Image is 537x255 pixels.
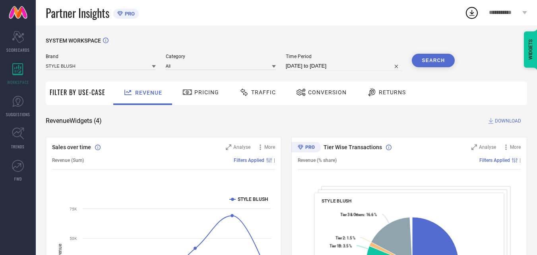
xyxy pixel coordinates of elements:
button: Search [412,54,455,67]
span: Traffic [251,89,276,95]
span: Brand [46,54,156,59]
svg: Zoom [226,144,231,150]
text: 75K [70,207,77,211]
span: WORKSPACE [7,79,29,85]
span: Conversion [308,89,347,95]
div: Premium [291,142,321,154]
span: Revenue (% share) [298,158,337,163]
span: PRO [123,11,135,17]
svg: Zoom [471,144,477,150]
span: DOWNLOAD [495,117,521,125]
span: FWD [14,176,22,182]
text: : 3.5 % [330,244,352,248]
span: SCORECARDS [6,47,30,53]
span: Partner Insights [46,5,109,21]
text: : 1.5 % [335,236,355,240]
span: STYLE BLUSH [322,198,352,204]
tspan: Tier 2 [335,236,345,240]
span: SYSTEM WORKSPACE [46,37,101,44]
span: SUGGESTIONS [6,111,30,117]
span: Category [166,54,276,59]
text: 50K [70,236,77,241]
span: More [264,144,275,150]
span: Tier Wise Transactions [324,144,382,150]
text: : 16.6 % [340,212,377,217]
span: Analyse [479,144,496,150]
span: Filters Applied [234,158,264,163]
span: Filter By Use-Case [50,88,105,97]
tspan: Tier 1B [330,244,341,248]
span: More [510,144,521,150]
text: STYLE BLUSH [238,197,268,202]
span: | [274,158,275,163]
span: Returns [379,89,406,95]
span: Time Period [286,54,402,59]
span: Filters Applied [479,158,510,163]
span: TRENDS [11,144,25,150]
span: Pricing [194,89,219,95]
span: Revenue [135,90,162,96]
tspan: Tier 3 & Others [340,212,364,217]
span: Revenue Widgets ( 4 ) [46,117,102,125]
span: Analyse [233,144,250,150]
input: Select time period [286,61,402,71]
div: Open download list [465,6,479,20]
span: | [520,158,521,163]
span: Sales over time [52,144,91,150]
span: Revenue (Sum) [52,158,84,163]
